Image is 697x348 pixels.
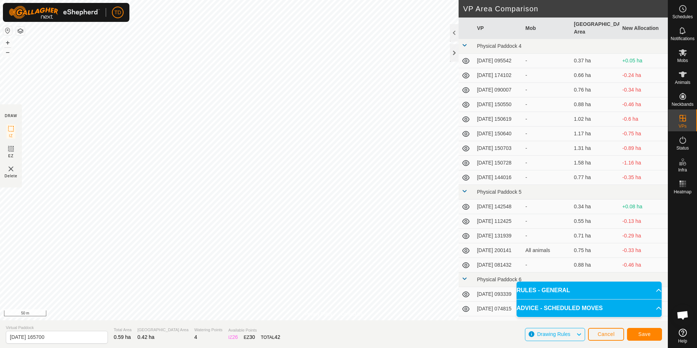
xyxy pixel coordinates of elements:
div: - [525,174,568,181]
th: New Allocation [619,18,668,39]
button: Map Layers [16,27,25,35]
td: [DATE] 174102 [474,68,522,83]
td: -0.46 ha [619,258,668,272]
span: 0.42 ha [137,334,155,340]
p-accordion-header: RULES - GENERAL [517,282,662,299]
span: 30 [249,334,255,340]
div: EZ [244,333,255,341]
a: Open chat [672,304,694,326]
span: Watering Points [194,327,222,333]
td: -0.35 ha [619,170,668,185]
div: TOTAL [261,333,280,341]
td: 0.88 ha [571,97,619,112]
td: [DATE] 074848 [474,316,522,331]
span: Drawing Rules [537,331,570,337]
span: 42 [274,334,280,340]
td: +0.08 ha [619,200,668,214]
span: Neckbands [671,102,693,107]
div: - [525,57,568,65]
td: [DATE] 150703 [474,141,522,156]
div: - [525,232,568,240]
span: [GEOGRAPHIC_DATA] Area [137,327,188,333]
button: Cancel [588,328,624,341]
button: Save [627,328,662,341]
td: -0.89 ha [619,141,668,156]
td: 1.31 ha [571,141,619,156]
div: All animals [525,247,568,254]
td: 0.55 ha [571,214,619,229]
span: Virtual Paddock [6,325,108,331]
td: 0.77 ha [571,170,619,185]
td: 0.71 ha [571,229,619,243]
a: Contact Us [341,311,363,317]
td: -0.6 ha [619,112,668,127]
span: Physical Paddock 6 [477,277,521,282]
div: - [525,101,568,108]
div: - [525,159,568,167]
td: [DATE] 200141 [474,243,522,258]
button: – [3,48,12,57]
td: [DATE] 112425 [474,214,522,229]
td: [DATE] 150728 [474,156,522,170]
td: 0.75 ha [571,243,619,258]
span: Help [678,339,687,343]
td: [DATE] 095542 [474,54,522,68]
span: Total Area [114,327,132,333]
td: [DATE] 074815 [474,302,522,316]
div: - [525,320,568,327]
span: Save [638,331,651,337]
td: -0.34 ha [619,83,668,97]
div: - [525,71,568,79]
h2: VP Area Comparison [463,4,668,13]
td: 1.02 ha [571,112,619,127]
td: -0.46 ha [619,97,668,112]
div: - [525,217,568,225]
td: -0.29 ha [619,229,668,243]
td: [DATE] 150640 [474,127,522,141]
p-accordion-header: ADVICE - SCHEDULED MOVES [517,299,662,317]
td: [DATE] 142548 [474,200,522,214]
button: + [3,38,12,47]
td: -0.33 ha [619,243,668,258]
a: Help [668,326,697,346]
div: - [525,261,568,269]
span: Infra [678,168,687,172]
span: 26 [232,334,238,340]
td: -1.16 ha [619,156,668,170]
span: 4 [194,334,197,340]
td: [DATE] 144016 [474,170,522,185]
span: VPs [678,124,686,128]
div: - [525,203,568,210]
span: ADVICE - SCHEDULED MOVES [517,304,603,313]
td: 0.88 ha [571,258,619,272]
a: Privacy Policy [305,311,332,317]
td: [DATE] 131939 [474,229,522,243]
td: +0.05 ha [619,54,668,68]
span: Heatmap [674,190,692,194]
div: DRAW [5,113,17,119]
th: Mob [522,18,571,39]
td: [DATE] 150619 [474,112,522,127]
td: [DATE] 150550 [474,97,522,112]
div: - [525,130,568,138]
span: TD [114,9,121,16]
span: Delete [5,173,17,179]
span: Status [676,146,689,150]
img: Gallagher Logo [9,6,100,19]
div: - [525,86,568,94]
span: 0.59 ha [114,334,131,340]
td: 0.37 ha [571,54,619,68]
span: Physical Paddock 5 [477,189,521,195]
td: -0.24 ha [619,68,668,83]
td: -0.13 ha [619,214,668,229]
img: VP [7,165,15,173]
span: EZ [8,153,14,159]
span: Mobs [677,58,688,63]
span: Cancel [597,331,615,337]
th: [GEOGRAPHIC_DATA] Area [571,18,619,39]
span: Physical Paddock 4 [477,43,521,49]
span: IZ [9,133,13,139]
td: 0.76 ha [571,83,619,97]
span: Available Points [228,327,280,333]
span: Animals [675,80,690,85]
